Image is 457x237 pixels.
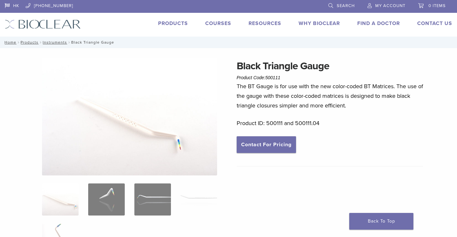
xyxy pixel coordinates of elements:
[265,75,280,80] span: 500111
[249,20,281,27] a: Resources
[181,183,217,216] img: Black Triangle Gauge - Image 4
[349,213,413,230] a: Back To Top
[134,183,171,216] img: Black Triangle Gauge - Image 3
[3,40,16,45] a: Home
[417,20,452,27] a: Contact Us
[21,40,38,45] a: Products
[299,20,340,27] a: Why Bioclear
[38,41,43,44] span: /
[428,3,446,8] span: 0 items
[205,20,231,27] a: Courses
[67,41,71,44] span: /
[88,183,125,216] img: Black Triangle Gauge - Image 2
[42,183,79,216] img: Black-Triangle-Gauge-1-324x324.jpg
[375,3,405,8] span: My Account
[237,58,423,74] h1: Black Triangle Gauge
[16,41,21,44] span: /
[158,20,188,27] a: Products
[357,20,400,27] a: Find A Doctor
[42,58,217,175] img: Black Triangle Gauge-1
[237,136,296,153] a: Contact For Pricing
[337,3,355,8] span: Search
[5,20,81,29] img: Bioclear
[237,81,423,110] p: The BT Gauge is for use with the new color-coded BT Matrices. The use of the gauge with these col...
[237,75,280,80] span: Product Code:
[43,40,67,45] a: Instruments
[237,118,423,128] p: Product ID: 500111 and 500111.04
